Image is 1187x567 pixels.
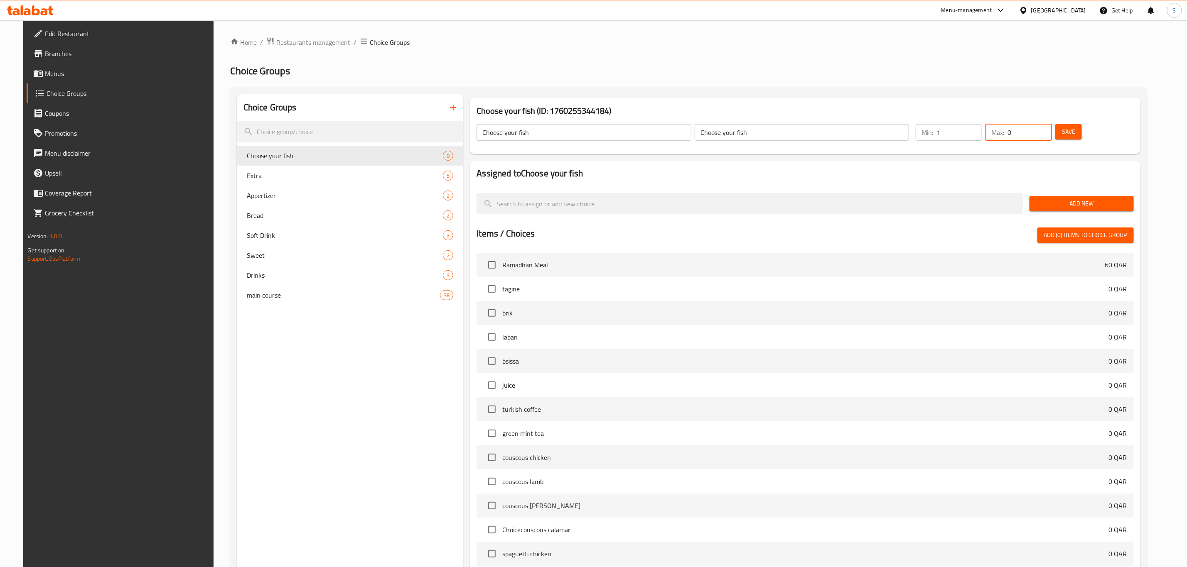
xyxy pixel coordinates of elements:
[27,143,221,163] a: Menu disclaimer
[991,127,1004,137] p: Max:
[247,171,443,181] span: Extra
[247,270,443,280] span: Drinks
[45,29,215,39] span: Edit Restaurant
[1109,452,1127,462] p: 0 QAR
[502,308,1108,318] span: brik
[1109,477,1127,486] p: 0 QAR
[502,549,1108,559] span: spaguetti chicken
[1037,227,1134,243] button: Add (0) items to choice group
[483,521,501,538] span: Select choice
[27,44,221,64] a: Branches
[230,37,257,47] a: Home
[477,167,1133,180] h2: Assigned to Choose your fish
[237,146,464,166] div: Choose your fish0
[247,290,440,300] span: main course
[443,172,453,180] span: 5
[45,68,215,78] span: Menus
[502,380,1108,390] span: juice
[247,250,443,260] span: Sweet
[502,477,1108,486] span: couscous lamb
[27,83,221,103] a: Choice Groups
[483,256,501,274] span: Select choice
[1109,284,1127,294] p: 0 QAR
[237,186,464,205] div: Appertizer2
[440,291,453,299] span: 38
[502,404,1108,414] span: turkish coffee
[45,49,215,59] span: Branches
[266,37,350,48] a: Restaurants management
[477,104,1133,117] h3: Choose your fish (ID: 1760255344184)
[237,285,464,305] div: main course38
[483,425,501,442] span: Select choice
[477,193,1023,214] input: search
[27,203,221,223] a: Grocery Checklist
[237,265,464,285] div: Drinks3
[237,225,464,245] div: Soft Drink3
[1031,6,1086,15] div: [GEOGRAPHIC_DATA]
[247,191,443,200] span: Appertizer
[440,290,453,300] div: Choices
[1109,332,1127,342] p: 0 QAR
[443,191,453,200] div: Choices
[483,376,501,394] span: Select choice
[45,208,215,218] span: Grocery Checklist
[1109,308,1127,318] p: 0 QAR
[1109,549,1127,559] p: 0 QAR
[237,166,464,186] div: Extra5
[247,151,443,161] span: Choose your fish
[483,473,501,490] span: Select choice
[47,88,215,98] span: Choice Groups
[27,64,221,83] a: Menus
[45,108,215,118] span: Coupons
[1109,380,1127,390] p: 0 QAR
[27,103,221,123] a: Coupons
[1105,260,1127,270] p: 60 QAR
[1109,404,1127,414] p: 0 QAR
[27,163,221,183] a: Upsell
[443,232,453,240] span: 3
[443,192,453,200] span: 2
[502,356,1108,366] span: bsissa
[1062,127,1075,137] span: Save
[483,449,501,466] span: Select choice
[276,37,350,47] span: Restaurants management
[483,280,501,298] span: Select choice
[502,284,1108,294] span: tagine
[443,270,453,280] div: Choices
[443,171,453,181] div: Choices
[483,497,501,514] span: Select choice
[370,37,410,47] span: Choice Groups
[243,101,297,114] h2: Choice Groups
[27,24,221,44] a: Edit Restaurant
[443,151,453,161] div: Choices
[247,210,443,220] span: Bread
[1109,428,1127,438] p: 0 QAR
[443,230,453,240] div: Choices
[237,121,464,142] input: search
[922,127,933,137] p: Min:
[230,61,290,80] span: Choice Groups
[1055,124,1082,139] button: Save
[502,525,1108,535] span: Choicecouscous calamar
[443,271,453,279] span: 3
[27,123,221,143] a: Promotions
[1109,356,1127,366] p: 0 QAR
[1109,525,1127,535] p: 0 QAR
[260,37,263,47] li: /
[27,245,66,256] span: Get support on:
[354,37,356,47] li: /
[502,332,1108,342] span: laban
[1109,501,1127,511] p: 0 QAR
[45,148,215,158] span: Menu disclaimer
[483,304,501,322] span: Select choice
[443,250,453,260] div: Choices
[237,205,464,225] div: Bread2
[45,128,215,138] span: Promotions
[230,37,1147,48] nav: breadcrumb
[247,230,443,240] span: Soft Drink
[483,352,501,370] span: Select choice
[27,183,221,203] a: Coverage Report
[45,188,215,198] span: Coverage Report
[237,245,464,265] div: Sweet2
[49,231,62,242] span: 1.0.0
